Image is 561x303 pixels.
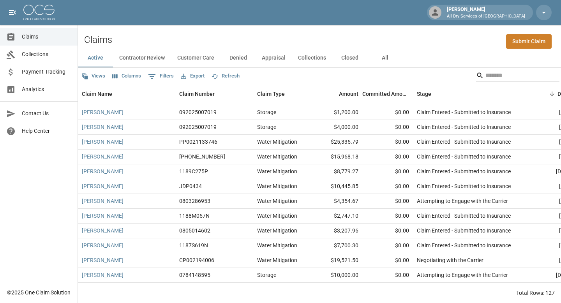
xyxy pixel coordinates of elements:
[257,271,276,279] div: Storage
[362,224,413,238] div: $0.00
[210,70,242,82] button: Refresh
[447,13,525,20] p: All Dry Services of [GEOGRAPHIC_DATA]
[312,83,362,105] div: Amount
[444,5,528,19] div: [PERSON_NAME]
[362,194,413,209] div: $0.00
[312,150,362,164] div: $15,968.18
[417,153,511,160] div: Claim Entered - Submitted to Insurance
[22,33,71,41] span: Claims
[476,69,559,83] div: Search
[179,70,206,82] button: Export
[417,227,511,234] div: Claim Entered - Submitted to Insurance
[362,179,413,194] div: $0.00
[257,197,297,205] div: Water Mitigation
[312,253,362,268] div: $19,521.50
[547,88,557,99] button: Sort
[312,120,362,135] div: $4,000.00
[362,150,413,164] div: $0.00
[82,241,123,249] a: [PERSON_NAME]
[253,83,312,105] div: Claim Type
[82,182,123,190] a: [PERSON_NAME]
[417,123,511,131] div: Claim Entered - Submitted to Insurance
[362,209,413,224] div: $0.00
[312,194,362,209] div: $4,354.67
[171,49,221,67] button: Customer Care
[22,85,71,93] span: Analytics
[257,83,285,105] div: Claim Type
[362,120,413,135] div: $0.00
[339,83,358,105] div: Amount
[417,108,511,116] div: Claim Entered - Submitted to Insurance
[179,182,202,190] div: JDP0434
[82,138,123,146] a: [PERSON_NAME]
[78,83,175,105] div: Claim Name
[82,227,123,234] a: [PERSON_NAME]
[179,256,214,264] div: CP002194006
[417,138,511,146] div: Claim Entered - Submitted to Insurance
[179,153,225,160] div: 01-009-082927
[362,268,413,283] div: $0.00
[257,227,297,234] div: Water Mitigation
[257,182,297,190] div: Water Mitigation
[312,268,362,283] div: $10,000.00
[506,34,552,49] a: Submit Claim
[417,83,431,105] div: Stage
[82,212,123,220] a: [PERSON_NAME]
[312,179,362,194] div: $10,445.85
[362,135,413,150] div: $0.00
[82,153,123,160] a: [PERSON_NAME]
[362,83,413,105] div: Committed Amount
[179,271,210,279] div: 0784148595
[362,164,413,179] div: $0.00
[257,167,297,175] div: Water Mitigation
[179,197,210,205] div: 0803286953
[417,182,511,190] div: Claim Entered - Submitted to Insurance
[257,138,297,146] div: Water Mitigation
[417,241,511,249] div: Claim Entered - Submitted to Insurance
[221,49,256,67] button: Denied
[362,238,413,253] div: $0.00
[84,34,112,46] h2: Claims
[257,108,276,116] div: Storage
[22,68,71,76] span: Payment Tracking
[78,49,113,67] button: Active
[367,49,402,67] button: All
[22,109,71,118] span: Contact Us
[175,83,253,105] div: Claim Number
[146,70,176,83] button: Show filters
[113,49,171,67] button: Contractor Review
[7,289,71,296] div: © 2025 One Claim Solution
[79,70,107,82] button: Views
[179,241,208,249] div: 1187S619N
[257,153,297,160] div: Water Mitigation
[362,253,413,268] div: $0.00
[516,289,555,297] div: Total Rows: 127
[292,49,332,67] button: Collections
[312,105,362,120] div: $1,200.00
[257,212,297,220] div: Water Mitigation
[417,256,483,264] div: Negotiating with the Carrier
[417,212,511,220] div: Claim Entered - Submitted to Insurance
[179,227,210,234] div: 0805014602
[312,224,362,238] div: $3,207.96
[256,49,292,67] button: Appraisal
[362,83,409,105] div: Committed Amount
[179,212,210,220] div: 1188M057N
[5,5,20,20] button: open drawer
[417,271,508,279] div: Attempting to Engage with the Carrier
[179,123,217,131] div: 092025007019
[22,50,71,58] span: Collections
[82,108,123,116] a: [PERSON_NAME]
[413,83,530,105] div: Stage
[312,135,362,150] div: $25,335.79
[257,123,276,131] div: Storage
[82,167,123,175] a: [PERSON_NAME]
[362,105,413,120] div: $0.00
[257,256,297,264] div: Water Mitigation
[82,271,123,279] a: [PERSON_NAME]
[257,241,297,249] div: Water Mitigation
[22,127,71,135] span: Help Center
[82,197,123,205] a: [PERSON_NAME]
[110,70,143,82] button: Select columns
[179,167,208,175] div: 1189C275P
